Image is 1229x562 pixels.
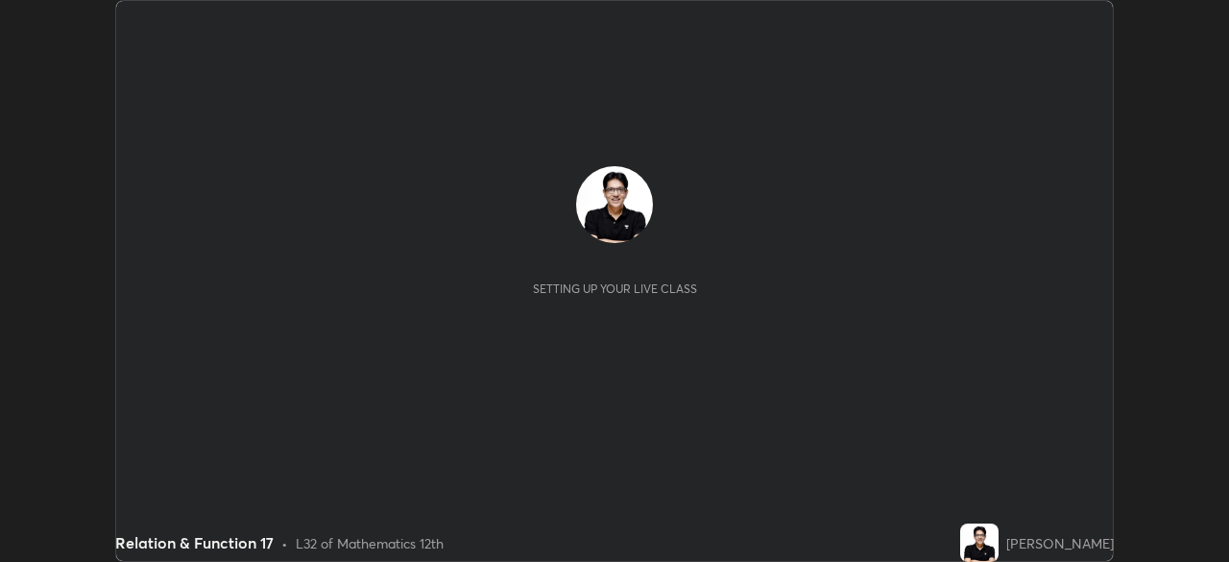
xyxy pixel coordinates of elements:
[281,533,288,553] div: •
[533,281,697,296] div: Setting up your live class
[960,524,999,562] img: 6d797e2ea09447509fc7688242447a06.jpg
[115,531,274,554] div: Relation & Function 17
[576,166,653,243] img: 6d797e2ea09447509fc7688242447a06.jpg
[1006,533,1114,553] div: [PERSON_NAME]
[296,533,444,553] div: L32 of Mathematics 12th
